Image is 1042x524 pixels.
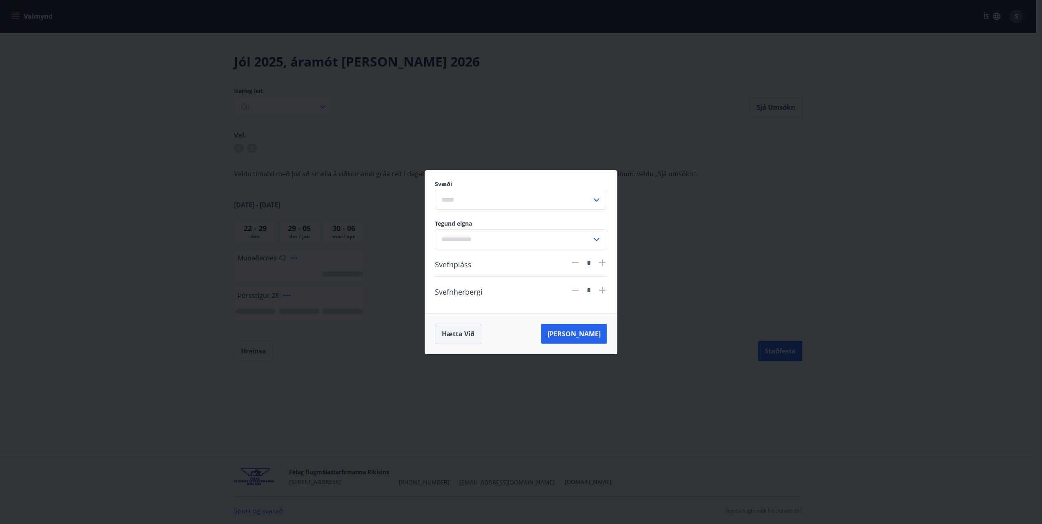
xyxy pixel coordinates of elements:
label: Tegund eigna [435,220,607,228]
button: Hætta við [435,324,481,344]
button: [PERSON_NAME] [541,324,607,344]
span: Svefnherbergi [435,286,483,294]
label: Svæði [435,180,607,188]
span: Svefnpláss [435,259,472,266]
